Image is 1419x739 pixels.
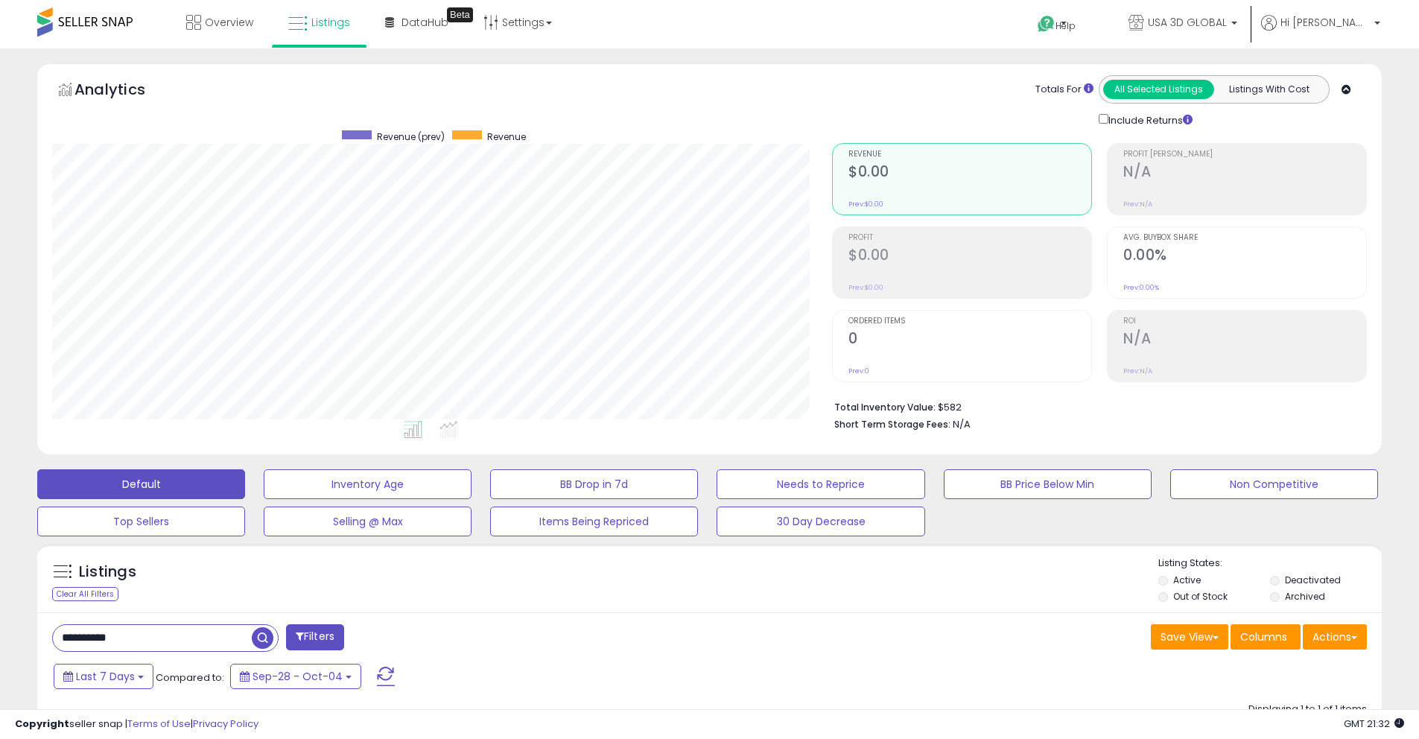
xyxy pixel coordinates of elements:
[253,669,343,684] span: Sep-28 - Oct-04
[127,717,191,731] a: Terms of Use
[52,587,118,601] div: Clear All Filters
[717,469,924,499] button: Needs to Reprice
[37,507,245,536] button: Top Sellers
[1303,624,1367,650] button: Actions
[848,200,883,209] small: Prev: $0.00
[848,150,1091,159] span: Revenue
[156,670,224,685] span: Compared to:
[953,417,971,431] span: N/A
[1285,574,1341,586] label: Deactivated
[1123,330,1366,350] h2: N/A
[377,130,445,143] span: Revenue (prev)
[1123,283,1159,292] small: Prev: 0.00%
[1248,702,1367,717] div: Displaying 1 to 1 of 1 items
[1213,80,1324,99] button: Listings With Cost
[834,397,1356,415] li: $582
[490,507,698,536] button: Items Being Repriced
[834,418,950,431] b: Short Term Storage Fees:
[490,469,698,499] button: BB Drop in 7d
[15,717,69,731] strong: Copyright
[848,330,1091,350] h2: 0
[944,469,1152,499] button: BB Price Below Min
[264,469,472,499] button: Inventory Age
[230,664,361,689] button: Sep-28 - Oct-04
[54,664,153,689] button: Last 7 Days
[1173,590,1228,603] label: Out of Stock
[79,562,136,583] h5: Listings
[1173,574,1201,586] label: Active
[1344,717,1404,731] span: 2025-10-12 21:32 GMT
[1103,80,1214,99] button: All Selected Listings
[1123,150,1366,159] span: Profit [PERSON_NAME]
[1240,629,1287,644] span: Columns
[848,234,1091,242] span: Profit
[1148,15,1227,30] span: USA 3D GLOBAL
[193,717,258,731] a: Privacy Policy
[286,624,344,650] button: Filters
[15,717,258,732] div: seller snap | |
[848,367,869,375] small: Prev: 0
[37,469,245,499] button: Default
[1285,590,1325,603] label: Archived
[1231,624,1301,650] button: Columns
[487,130,526,143] span: Revenue
[1055,19,1076,32] span: Help
[1170,469,1378,499] button: Non Competitive
[1123,200,1152,209] small: Prev: N/A
[74,79,174,104] h5: Analytics
[1088,111,1210,128] div: Include Returns
[848,317,1091,326] span: Ordered Items
[1026,4,1105,48] a: Help
[1035,83,1093,97] div: Totals For
[1158,556,1382,571] p: Listing States:
[1123,247,1366,267] h2: 0.00%
[401,15,448,30] span: DataHub
[848,283,883,292] small: Prev: $0.00
[1123,163,1366,183] h2: N/A
[1037,15,1055,34] i: Get Help
[76,669,135,684] span: Last 7 Days
[1280,15,1370,30] span: Hi [PERSON_NAME]
[311,15,350,30] span: Listings
[1123,317,1366,326] span: ROI
[848,163,1091,183] h2: $0.00
[1123,234,1366,242] span: Avg. Buybox Share
[1261,15,1380,48] a: Hi [PERSON_NAME]
[1123,367,1152,375] small: Prev: N/A
[848,247,1091,267] h2: $0.00
[264,507,472,536] button: Selling @ Max
[717,507,924,536] button: 30 Day Decrease
[834,401,936,413] b: Total Inventory Value:
[447,7,473,22] div: Tooltip anchor
[1151,624,1228,650] button: Save View
[205,15,253,30] span: Overview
